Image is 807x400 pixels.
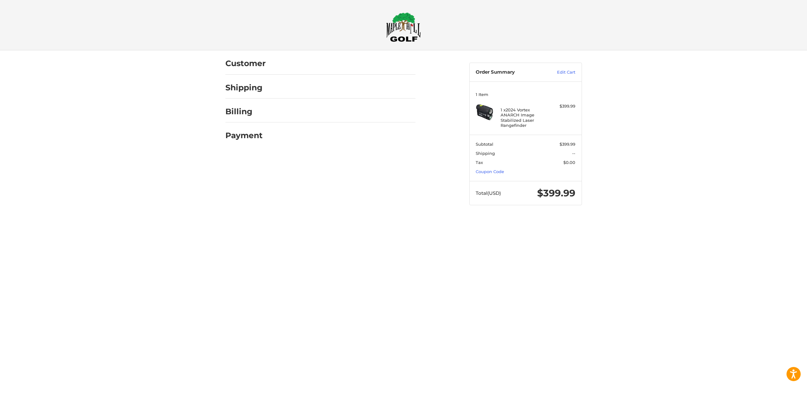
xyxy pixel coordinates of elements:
[476,169,504,174] a: Coupon Code
[501,107,549,128] h4: 1 x 2024 Vortex ANARCH Image Stabilized Laser Rangefinder
[225,131,263,140] h2: Payment
[476,190,501,196] span: Total (USD)
[476,142,493,147] span: Subtotal
[476,160,483,165] span: Tax
[386,12,421,42] img: Maple Hill Golf
[476,92,575,97] h3: 1 Item
[543,69,575,76] a: Edit Cart
[225,83,263,93] h2: Shipping
[476,69,543,76] h3: Order Summary
[550,103,575,110] div: $399.99
[563,160,575,165] span: $0.00
[560,142,575,147] span: $399.99
[572,151,575,156] span: --
[537,187,575,199] span: $399.99
[6,373,75,394] iframe: Gorgias live chat messenger
[476,151,495,156] span: Shipping
[225,107,262,116] h2: Billing
[225,59,266,68] h2: Customer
